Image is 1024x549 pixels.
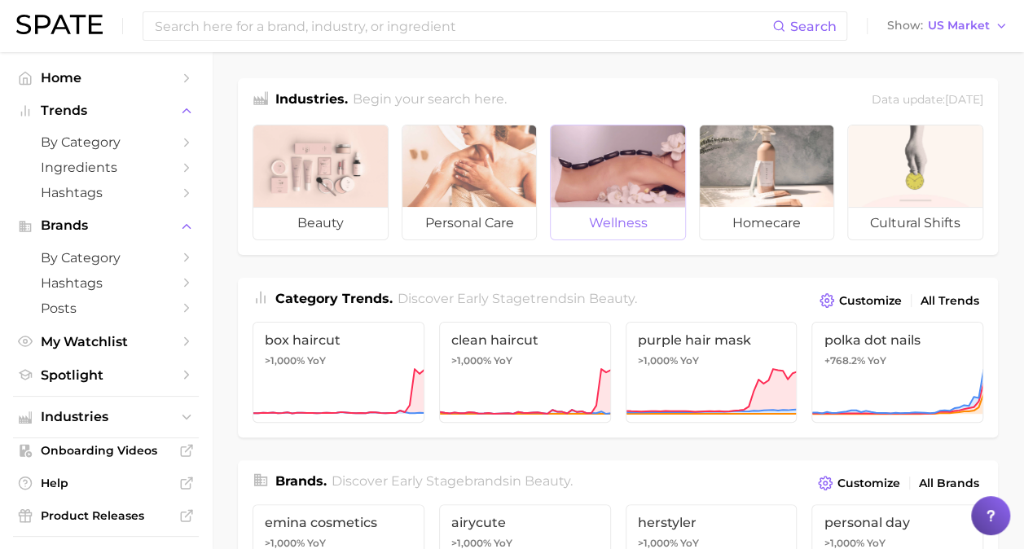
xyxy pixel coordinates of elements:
[638,332,785,348] span: purple hair mask
[398,291,637,306] span: Discover Early Stage trends in .
[41,410,171,424] span: Industries
[41,301,171,316] span: Posts
[439,322,611,423] a: clean haircut>1,000% YoY
[638,537,678,549] span: >1,000%
[265,332,412,348] span: box haircut
[494,354,512,367] span: YoY
[848,207,982,239] span: cultural shifts
[275,473,327,489] span: Brands .
[402,125,538,240] a: personal care
[13,65,199,90] a: Home
[353,90,507,112] h2: Begin your search here.
[253,322,424,423] a: box haircut>1,000% YoY
[16,15,103,34] img: SPATE
[13,99,199,123] button: Trends
[451,515,599,530] span: airycute
[13,296,199,321] a: Posts
[790,19,837,34] span: Search
[41,160,171,175] span: Ingredients
[867,354,886,367] span: YoY
[680,354,699,367] span: YoY
[824,515,971,530] span: personal day
[638,515,785,530] span: herstyler
[41,508,171,523] span: Product Releases
[883,15,1012,37] button: ShowUS Market
[551,207,685,239] span: wellness
[265,515,412,530] span: emina cosmetics
[13,270,199,296] a: Hashtags
[13,362,199,388] a: Spotlight
[253,125,389,240] a: beauty
[13,329,199,354] a: My Watchlist
[824,354,864,367] span: +768.2%
[626,322,798,423] a: purple hair mask>1,000% YoY
[13,213,199,238] button: Brands
[253,207,388,239] span: beauty
[887,21,923,30] span: Show
[13,155,199,180] a: Ingredients
[402,207,537,239] span: personal care
[41,70,171,86] span: Home
[265,354,305,367] span: >1,000%
[919,477,979,490] span: All Brands
[41,103,171,118] span: Trends
[638,354,678,367] span: >1,000%
[265,537,305,549] span: >1,000%
[13,405,199,429] button: Industries
[13,180,199,205] a: Hashtags
[41,250,171,266] span: by Category
[41,218,171,233] span: Brands
[915,472,983,494] a: All Brands
[41,185,171,200] span: Hashtags
[41,334,171,349] span: My Watchlist
[550,125,686,240] a: wellness
[928,21,990,30] span: US Market
[824,332,971,348] span: polka dot nails
[153,12,772,40] input: Search here for a brand, industry, or ingredient
[13,245,199,270] a: by Category
[451,354,491,367] span: >1,000%
[332,473,573,489] span: Discover Early Stage brands in .
[837,477,900,490] span: Customize
[589,291,635,306] span: beauty
[916,290,983,312] a: All Trends
[41,443,171,458] span: Onboarding Videos
[700,207,834,239] span: homecare
[41,275,171,291] span: Hashtags
[847,125,983,240] a: cultural shifts
[815,289,906,312] button: Customize
[451,332,599,348] span: clean haircut
[13,438,199,463] a: Onboarding Videos
[872,90,983,112] div: Data update: [DATE]
[811,322,983,423] a: polka dot nails+768.2% YoY
[41,134,171,150] span: by Category
[13,503,199,528] a: Product Releases
[307,354,326,367] span: YoY
[13,130,199,155] a: by Category
[814,472,904,494] button: Customize
[13,471,199,495] a: Help
[824,537,864,549] span: >1,000%
[275,291,393,306] span: Category Trends .
[41,476,171,490] span: Help
[451,537,491,549] span: >1,000%
[525,473,570,489] span: beauty
[275,90,348,112] h1: Industries.
[921,294,979,308] span: All Trends
[699,125,835,240] a: homecare
[839,294,902,308] span: Customize
[41,367,171,383] span: Spotlight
